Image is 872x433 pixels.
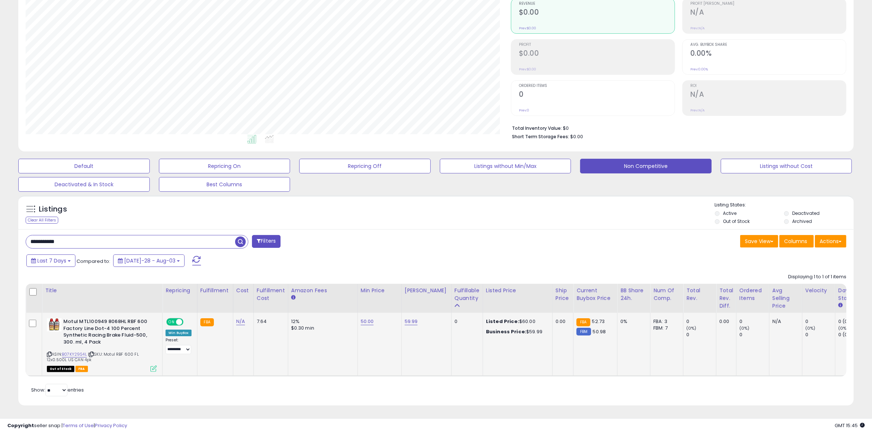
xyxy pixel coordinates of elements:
a: B07KY29S4L [62,351,87,357]
div: Fulfillment Cost [257,287,285,302]
small: FBA [200,318,214,326]
div: Amazon Fees [291,287,355,294]
label: Active [723,210,736,216]
b: Total Inventory Value: [512,125,562,131]
a: 59.99 [405,318,418,325]
div: Min Price [361,287,398,294]
span: ON [167,319,176,325]
span: FBA [75,366,88,372]
div: 0.00 [556,318,568,325]
span: Columns [784,238,807,245]
button: Listings without Cost [721,159,852,173]
button: Save View [740,235,778,247]
div: Title [45,287,159,294]
div: 12% [291,318,352,325]
span: OFF [182,319,194,325]
b: Motul MTL100949 8068HL RBF 600 Factory Line Dot-4 100 Percent Synthetic Racing Brake Fluid-500, 3... [63,318,152,347]
span: 50.98 [593,328,606,335]
span: Revenue [519,2,675,6]
small: Prev: 0 [519,108,529,113]
button: Best Columns [159,177,290,192]
div: N/A [772,318,797,325]
div: $59.99 [486,329,547,335]
div: 0 [805,318,835,325]
a: 50.00 [361,318,374,325]
div: Cost [236,287,251,294]
div: 0 [739,318,769,325]
div: Num of Comp. [653,287,680,302]
div: Preset: [166,338,192,354]
button: Last 7 Days [26,254,75,267]
span: ROI [690,84,846,88]
div: 0 [686,331,716,338]
span: Compared to: [77,258,110,265]
span: 2025-08-11 15:45 GMT [835,422,865,429]
small: Amazon Fees. [291,294,296,301]
div: Total Rev. Diff. [719,287,733,310]
div: 0% [620,318,645,325]
div: 0 (0%) [838,318,868,325]
button: Repricing On [159,159,290,173]
a: Privacy Policy [95,422,127,429]
li: $0 [512,123,841,132]
div: Velocity [805,287,832,294]
b: Listed Price: [486,318,519,325]
label: Deactivated [792,210,820,216]
button: Repricing Off [299,159,431,173]
button: Non Competitive [580,159,712,173]
small: FBM [576,328,591,335]
button: Default [18,159,150,173]
small: Prev: N/A [690,26,705,30]
div: Total Rev. [686,287,713,302]
div: 0 [739,331,769,338]
div: BB Share 24h. [620,287,647,302]
div: Ordered Items [739,287,766,302]
div: $0.30 min [291,325,352,331]
small: Prev: $0.00 [519,67,536,71]
span: Last 7 Days [37,257,66,264]
div: Displaying 1 to 1 of 1 items [788,274,846,280]
button: Columns [779,235,814,247]
small: Days In Stock. [838,302,843,309]
button: Listings without Min/Max [440,159,571,173]
div: Avg Selling Price [772,287,799,310]
small: (0%) [805,325,816,331]
div: 0 [805,331,835,338]
div: 0 [454,318,477,325]
span: Avg. Buybox Share [690,43,846,47]
span: [DATE]-28 - Aug-03 [124,257,175,264]
img: 51EXR9grmbL._SL40_.jpg [47,318,62,331]
small: (0%) [686,325,697,331]
span: 52.73 [592,318,605,325]
span: All listings that are currently out of stock and unavailable for purchase on Amazon [47,366,74,372]
a: Terms of Use [63,422,94,429]
span: Ordered Items [519,84,675,88]
div: seller snap | | [7,422,127,429]
b: Short Term Storage Fees: [512,133,569,140]
h2: $0.00 [519,8,675,18]
div: Days In Stock [838,287,865,302]
div: Fulfillable Quantity [454,287,480,302]
h2: N/A [690,90,846,100]
div: 7.64 [257,318,282,325]
h2: 0 [519,90,675,100]
b: Business Price: [486,328,526,335]
div: FBA: 3 [653,318,678,325]
button: [DATE]-28 - Aug-03 [113,254,185,267]
div: Listed Price [486,287,549,294]
small: (0%) [739,325,750,331]
strong: Copyright [7,422,34,429]
div: Ship Price [556,287,570,302]
h2: $0.00 [519,49,675,59]
h2: 0.00% [690,49,846,59]
h2: N/A [690,8,846,18]
span: Profit [519,43,675,47]
small: FBA [576,318,590,326]
button: Deactivated & In Stock [18,177,150,192]
h5: Listings [39,204,67,214]
div: FBM: 7 [653,325,678,331]
small: Prev: 0.00% [690,67,708,71]
div: [PERSON_NAME] [405,287,448,294]
p: Listing States: [715,202,854,209]
span: Show: entries [31,386,84,393]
